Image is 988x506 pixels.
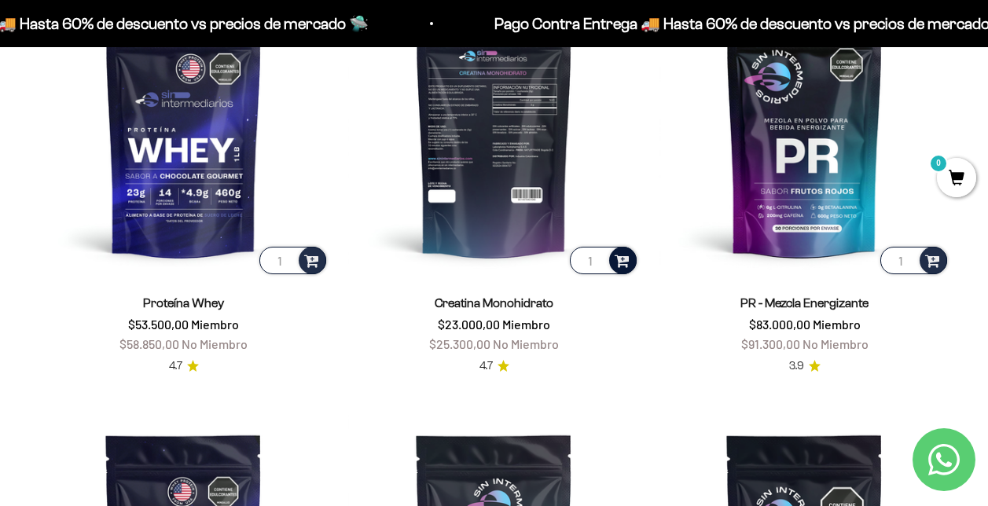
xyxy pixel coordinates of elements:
[789,357,821,375] a: 3.93.9 de 5.0 estrellas
[128,317,189,332] span: $53.500,00
[937,170,976,188] a: 0
[813,317,861,332] span: Miembro
[191,317,239,332] span: Miembro
[749,317,810,332] span: $83.000,00
[789,357,804,375] span: 3.9
[740,296,869,310] a: PR - Mezcla Energizante
[429,336,490,351] span: $25.300,00
[502,317,550,332] span: Miembro
[143,296,224,310] a: Proteína Whey
[435,296,553,310] a: Creatina Monohidrato
[741,336,800,351] span: $91.300,00
[169,357,182,375] span: 4.7
[182,336,248,351] span: No Miembro
[438,317,500,332] span: $23.000,00
[479,357,509,375] a: 4.74.7 de 5.0 estrellas
[119,336,179,351] span: $58.850,00
[493,336,559,351] span: No Miembro
[169,357,199,375] a: 4.74.7 de 5.0 estrellas
[803,336,869,351] span: No Miembro
[929,154,948,173] mark: 0
[479,357,493,375] span: 4.7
